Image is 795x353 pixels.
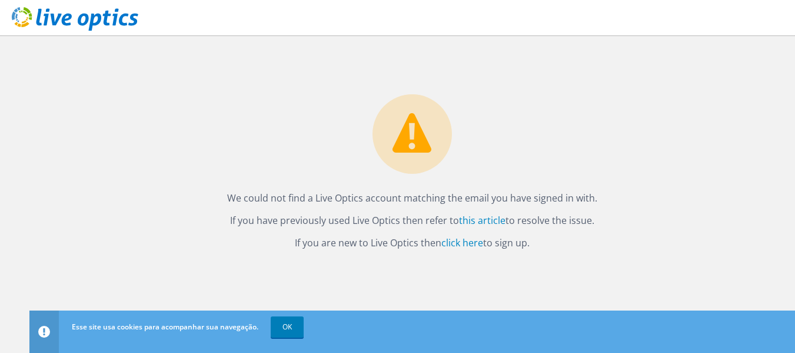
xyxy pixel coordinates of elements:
p: If you have previously used Live Optics then refer to to resolve the issue. [41,212,783,229]
a: OK [271,316,304,338]
p: We could not find a Live Optics account matching the email you have signed in with. [41,190,783,206]
p: If you are new to Live Optics then to sign up. [41,235,783,251]
span: Esse site usa cookies para acompanhar sua navegação. [72,322,258,332]
a: this article [459,214,505,227]
a: click here [441,236,483,249]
